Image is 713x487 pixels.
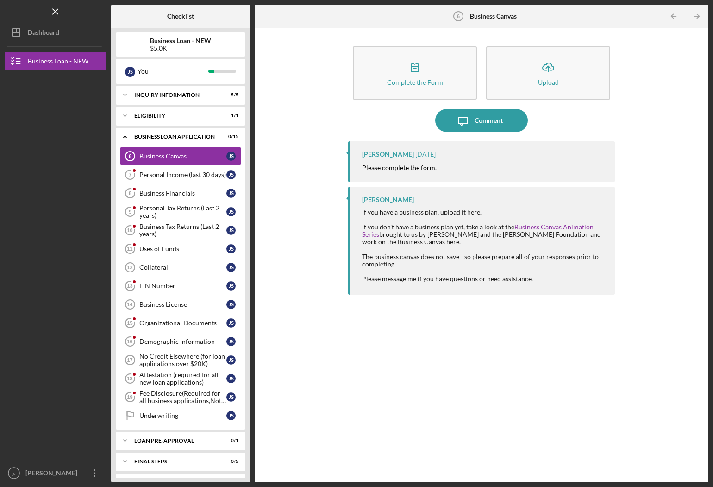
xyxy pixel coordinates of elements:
button: Complete the Form [353,46,477,100]
a: 15Organizational Documentsjs [120,314,241,332]
b: Checklist [167,13,194,20]
div: EIN Number [139,282,226,290]
button: Business Loan - NEW [5,52,106,70]
div: j s [226,374,236,383]
div: 0 / 5 [222,459,238,464]
button: js[PERSON_NAME] [5,464,106,482]
tspan: 11 [127,246,132,252]
tspan: 18 [127,376,132,381]
div: j s [226,411,236,420]
tspan: 6 [457,13,459,19]
div: Business Tax Returns (Last 2 years) [139,223,226,238]
div: 1 / 1 [222,113,238,119]
div: Fee Disclosure(Required for all business applications,Not needed for Contractor loans) [139,390,226,405]
div: No Credit Elsewhere (for loan applications over $20K) [139,353,226,367]
div: Business License [139,301,226,308]
div: 5 / 5 [222,92,238,98]
a: Underwritingjs [120,406,241,425]
div: The business canvas does not save - so please prepare all of your responses prior to completing. [362,253,606,268]
tspan: 14 [127,302,133,307]
b: Business Loan - NEW [150,37,211,44]
a: 11Uses of Fundsjs [120,240,241,258]
div: If you have a business plan, upload it here. If you don't have a business plan yet, take a look a... [362,209,606,246]
a: 10Business Tax Returns (Last 2 years)js [120,221,241,240]
a: 7Personal Income (last 30 days)js [120,165,241,184]
tspan: 19 [127,394,132,400]
a: 12Collateraljs [120,258,241,277]
div: 0 / 1 [222,438,238,443]
div: Collateral [139,264,226,271]
div: [PERSON_NAME] [362,151,414,158]
div: Dashboard [28,23,59,44]
div: Please message me if you have questions or need assistance. [362,275,606,283]
div: Business Financials [139,190,226,197]
div: [PERSON_NAME] [362,196,414,203]
mark: Please complete the form. [362,164,437,171]
tspan: 10 [127,228,132,233]
div: $5.0K [150,44,211,52]
tspan: 12 [127,265,132,270]
a: 17No Credit Elsewhere (for loan applications over $20K)js [120,351,241,369]
div: Underwriting [139,412,226,419]
div: Business Loan - NEW [28,52,88,73]
div: Comment [475,109,503,132]
div: [PERSON_NAME] [23,464,83,485]
a: 6Business Canvasjs [120,147,241,165]
div: Organizational Documents [139,319,226,327]
div: You [138,63,208,79]
div: j s [226,244,236,253]
button: Dashboard [5,23,106,42]
a: 18Attestation (required for all new loan applications)js [120,369,241,388]
tspan: 9 [129,209,131,215]
div: Uses of Funds [139,245,226,253]
div: j s [226,337,236,346]
div: 0 / 15 [222,134,238,139]
a: Business Canvas Animation Series [362,223,594,238]
a: 9Personal Tax Returns (Last 2 years)js [120,202,241,221]
tspan: 8 [129,190,131,196]
div: BUSINESS LOAN APPLICATION [134,134,215,139]
a: 13EIN Numberjs [120,277,241,295]
div: j s [226,189,236,198]
a: 16Demographic Informationjs [120,332,241,351]
div: j s [226,226,236,235]
div: Business Canvas [139,152,226,160]
div: j s [226,300,236,309]
a: 8Business Financialsjs [120,184,241,202]
div: j s [226,281,236,291]
a: 14Business Licensejs [120,295,241,314]
tspan: 17 [127,357,132,363]
tspan: 6 [129,153,131,159]
div: j s [226,318,236,328]
div: LOAN PRE-APPROVAL [134,438,215,443]
div: j s [125,67,135,77]
tspan: 7 [129,172,131,177]
div: j s [226,392,236,402]
div: Personal Income (last 30 days) [139,171,226,178]
div: j s [226,355,236,365]
div: Attestation (required for all new loan applications) [139,371,226,386]
tspan: 13 [127,283,132,289]
div: Upload [538,79,559,86]
div: j s [226,152,236,161]
div: INQUIRY INFORMATION [134,92,215,98]
div: j s [226,170,236,179]
button: Comment [435,109,528,132]
a: 19Fee Disclosure(Required for all business applications,Not needed for Contractor loans)js [120,388,241,406]
tspan: 16 [127,339,132,344]
div: Personal Tax Returns (Last 2 years) [139,204,226,219]
div: j s [226,207,236,216]
tspan: 15 [127,320,132,326]
div: j s [226,263,236,272]
div: Demographic Information [139,338,226,345]
text: js [12,471,16,476]
button: Upload [486,46,610,100]
time: 2025-08-07 14:16 [415,151,436,158]
div: FINAL STEPS [134,459,215,464]
div: ELIGIBILITY [134,113,215,119]
b: Business Canvas [470,13,517,20]
div: Complete the Form [387,79,443,86]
